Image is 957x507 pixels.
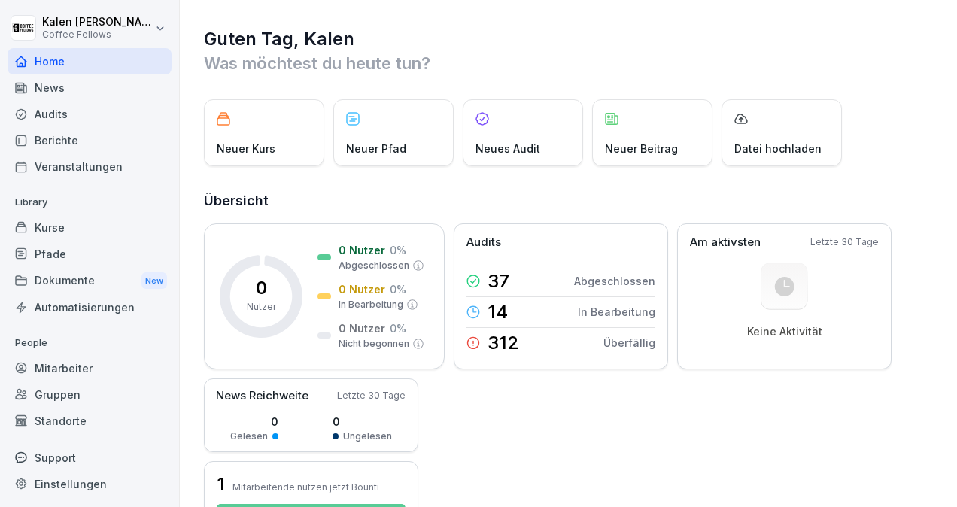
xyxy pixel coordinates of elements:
a: Einstellungen [8,471,172,497]
a: Home [8,48,172,74]
p: 0 Nutzer [339,320,385,336]
p: Ungelesen [343,430,392,443]
p: Am aktivsten [690,234,761,251]
p: Neues Audit [475,141,540,156]
p: Neuer Beitrag [605,141,678,156]
h2: Übersicht [204,190,934,211]
a: Pfade [8,241,172,267]
p: Abgeschlossen [574,273,655,289]
p: Coffee Fellows [42,29,152,40]
p: 0 % [390,242,406,258]
p: Neuer Kurs [217,141,275,156]
p: 0 Nutzer [339,242,385,258]
div: Dokumente [8,267,172,295]
p: Abgeschlossen [339,259,409,272]
a: Mitarbeiter [8,355,172,381]
a: Kurse [8,214,172,241]
p: People [8,331,172,355]
p: 37 [488,272,509,290]
p: Mitarbeitende nutzen jetzt Bounti [232,481,379,493]
a: Audits [8,101,172,127]
p: Kalen [PERSON_NAME] [42,16,152,29]
p: Letzte 30 Tage [810,235,879,249]
p: Library [8,190,172,214]
a: News [8,74,172,101]
p: Was möchtest du heute tun? [204,51,934,75]
p: Überfällig [603,335,655,351]
p: In Bearbeitung [339,298,403,311]
p: Audits [466,234,501,251]
a: Veranstaltungen [8,153,172,180]
p: 0 [256,279,267,297]
p: Neuer Pfad [346,141,406,156]
p: 0 Nutzer [339,281,385,297]
p: Nicht begonnen [339,337,409,351]
p: In Bearbeitung [578,304,655,320]
a: Automatisierungen [8,294,172,320]
p: Letzte 30 Tage [337,389,406,402]
p: 0 [333,414,392,430]
a: Berichte [8,127,172,153]
div: New [141,272,167,290]
p: 0 % [390,320,406,336]
p: 14 [488,303,508,321]
p: 312 [488,334,519,352]
a: Gruppen [8,381,172,408]
a: DokumenteNew [8,267,172,295]
p: Gelesen [230,430,268,443]
p: Datei hochladen [734,141,822,156]
h1: Guten Tag, Kalen [204,27,934,51]
a: Standorte [8,408,172,434]
p: 0 [230,414,278,430]
p: 0 % [390,281,406,297]
h3: 1 [217,472,225,497]
p: Keine Aktivität [747,325,822,339]
div: Support [8,445,172,471]
p: Nutzer [247,300,276,314]
p: News Reichweite [216,387,308,405]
